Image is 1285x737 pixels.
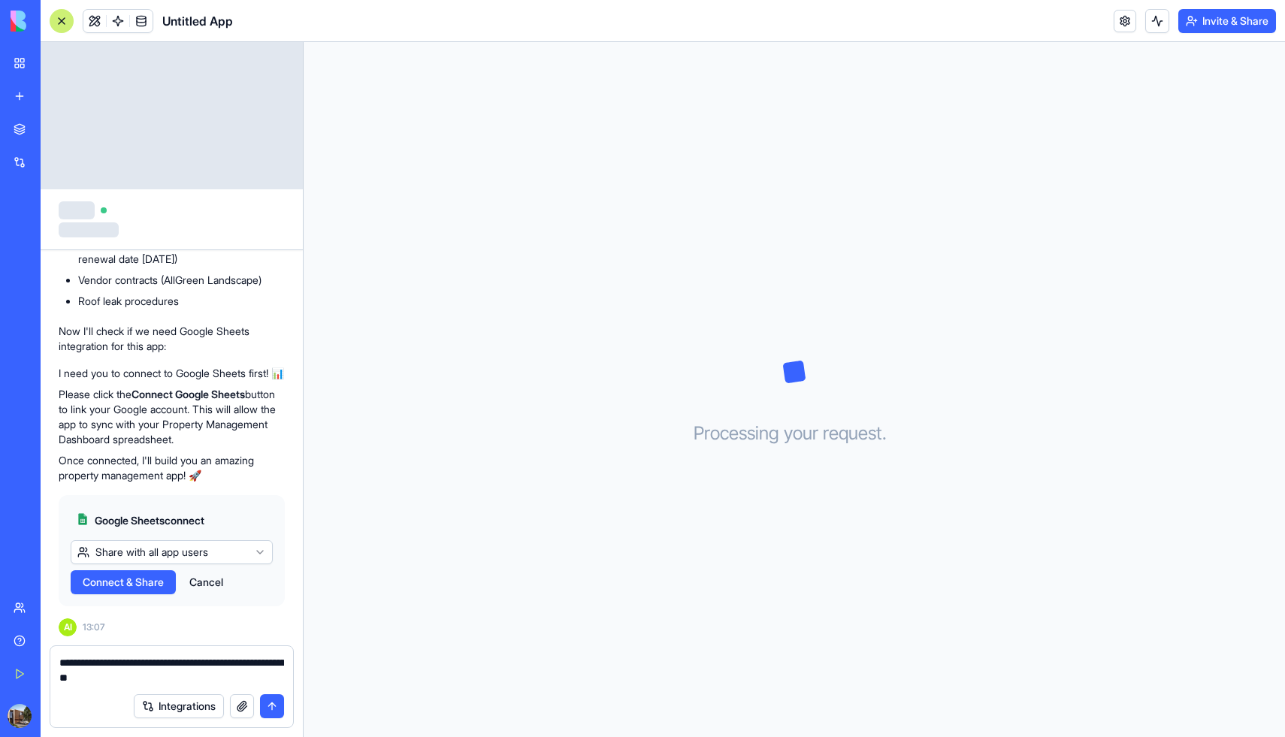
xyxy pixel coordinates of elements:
[83,621,104,633] span: 13:07
[78,237,285,267] li: Insurance information (LRA Insurance, renewal date [DATE])
[882,421,887,446] span: .
[162,12,233,30] span: Untitled App
[694,421,896,446] h3: Processing your request
[59,618,77,636] span: AI
[77,513,89,525] img: googlesheets
[1178,9,1276,33] button: Invite & Share
[11,11,104,32] img: logo
[71,570,176,594] button: Connect & Share
[8,704,32,728] img: ACg8ocI3iN2EvMXak_SCsLvJfSWb2MdaMp1gkP1m4Fni7Et9EyLMhJlZ=s96-c
[78,273,285,288] li: Vendor contracts (AllGreen Landscape)
[134,694,224,718] button: Integrations
[59,387,285,447] p: Please click the button to link your Google account. This will allow the app to sync with your Pr...
[78,294,285,309] li: Roof leak procedures
[83,575,164,590] span: Connect & Share
[132,388,245,400] strong: Connect Google Sheets
[59,453,285,483] p: Once connected, I'll build you an amazing property management app! 🚀
[59,366,285,381] p: I need you to connect to Google Sheets first! 📊
[95,513,204,528] span: Google Sheets connect
[182,570,231,594] button: Cancel
[59,324,285,354] p: Now I'll check if we need Google Sheets integration for this app:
